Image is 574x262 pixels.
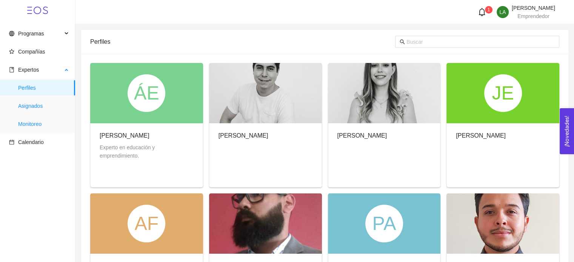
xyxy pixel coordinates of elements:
span: book [9,67,14,72]
span: bell [478,8,486,16]
span: Emprendedor [517,13,549,19]
sup: 1 [485,6,492,14]
span: Compañías [18,49,45,55]
div: [PERSON_NAME] [219,131,268,140]
span: star [9,49,14,54]
span: search [400,39,405,44]
span: Asignados [18,98,69,113]
span: [PERSON_NAME] [512,5,555,11]
div: JE [484,74,522,112]
span: calendar [9,139,14,145]
span: 1 [488,7,490,12]
span: Expertos [18,67,39,73]
div: [PERSON_NAME] [337,131,387,140]
button: Open Feedback Widget [560,108,574,154]
span: LA [499,6,506,18]
input: Buscar [406,38,555,46]
span: Perfiles [18,80,69,95]
div: ÁE [128,74,165,112]
span: Programas [18,31,44,37]
div: [PERSON_NAME] [100,131,194,140]
div: PA [365,205,403,242]
span: Monitoreo [18,116,69,132]
div: Experto en educación y emprendimiento. [100,143,194,160]
div: [PERSON_NAME] [456,131,506,140]
div: AF [128,205,165,242]
div: Perfiles [90,31,395,52]
span: global [9,31,14,36]
span: Calendario [18,139,44,145]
